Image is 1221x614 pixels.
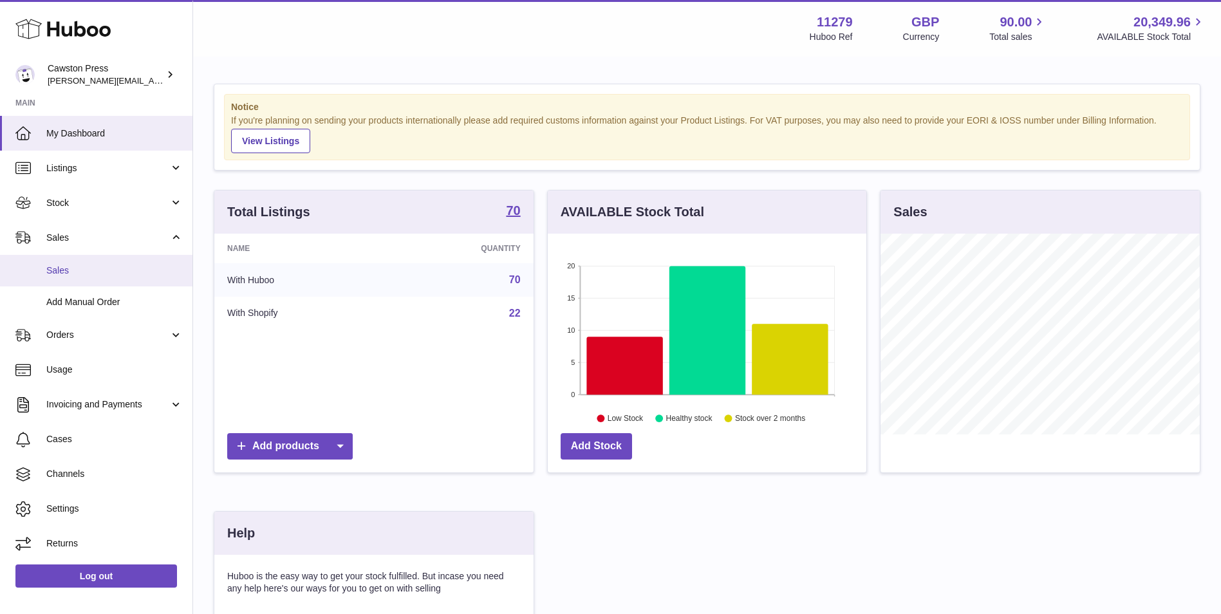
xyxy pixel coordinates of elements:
[214,234,386,263] th: Name
[46,232,169,244] span: Sales
[227,525,255,542] h3: Help
[1097,14,1206,43] a: 20,349.96 AVAILABLE Stock Total
[231,101,1183,113] strong: Notice
[214,297,386,330] td: With Shopify
[989,14,1047,43] a: 90.00 Total sales
[231,115,1183,153] div: If you're planning on sending your products internationally please add required customs informati...
[893,203,927,221] h3: Sales
[46,537,183,550] span: Returns
[15,564,177,588] a: Log out
[46,398,169,411] span: Invoicing and Payments
[506,204,520,219] a: 70
[567,326,575,334] text: 10
[561,203,704,221] h3: AVAILABLE Stock Total
[571,358,575,366] text: 5
[48,75,327,86] span: [PERSON_NAME][EMAIL_ADDRESS][PERSON_NAME][DOMAIN_NAME]
[509,274,521,285] a: 70
[214,263,386,297] td: With Huboo
[509,308,521,319] a: 22
[506,204,520,217] strong: 70
[227,203,310,221] h3: Total Listings
[227,433,353,460] a: Add products
[46,329,169,341] span: Orders
[46,503,183,515] span: Settings
[48,62,163,87] div: Cawston Press
[810,31,853,43] div: Huboo Ref
[1133,14,1191,31] span: 20,349.96
[989,31,1047,43] span: Total sales
[46,127,183,140] span: My Dashboard
[227,570,521,595] p: Huboo is the easy way to get your stock fulfilled. But incase you need any help here's our ways f...
[46,162,169,174] span: Listings
[903,31,940,43] div: Currency
[46,265,183,277] span: Sales
[911,14,939,31] strong: GBP
[735,414,805,423] text: Stock over 2 months
[46,364,183,376] span: Usage
[46,433,183,445] span: Cases
[567,262,575,270] text: 20
[46,296,183,308] span: Add Manual Order
[608,414,644,423] text: Low Stock
[571,391,575,398] text: 0
[1000,14,1032,31] span: 90.00
[231,129,310,153] a: View Listings
[1097,31,1206,43] span: AVAILABLE Stock Total
[666,414,713,423] text: Healthy stock
[567,294,575,302] text: 15
[15,65,35,84] img: thomas.carson@cawstonpress.com
[817,14,853,31] strong: 11279
[561,433,632,460] a: Add Stock
[386,234,533,263] th: Quantity
[46,197,169,209] span: Stock
[46,468,183,480] span: Channels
